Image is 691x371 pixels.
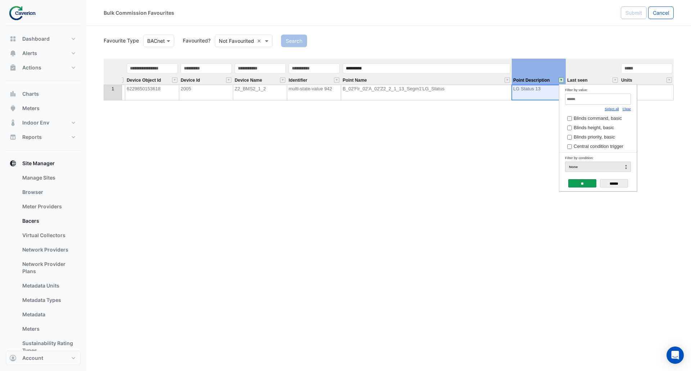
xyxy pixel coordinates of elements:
td: Action bar [559,175,637,191]
span: Clear [257,37,263,45]
td: Central condition trigger [565,141,625,150]
a: Manage Sites [17,171,81,185]
div: Select all [605,105,619,113]
button: Site Manager [6,156,81,171]
a: Select all [605,107,619,111]
app-icon: Dashboard [9,35,17,42]
div: Site Manager [6,171,81,361]
span: Reports [22,134,42,141]
td: Z2_BMS2_1_2 [233,85,287,100]
span: 1 [112,86,114,91]
a: Network Provider Plans [17,257,81,279]
input: Unchecked [567,144,572,149]
button: Cancel [648,6,674,19]
span: Point Name [343,78,367,83]
app-icon: Indoor Env [9,119,17,126]
td: Filter by value: [559,85,637,153]
td: 6229850153618 [125,85,179,100]
td: Blinds priority, basic [565,131,625,141]
span: Account [22,354,43,362]
td: B_02'Flr_02'A_02'Z2_2_1_13_Segm1'LG_Status [341,85,512,100]
a: Metadata Types [17,293,81,307]
input: Unchecked [567,126,572,130]
a: Network Providers [17,243,81,257]
span: Identifier [289,78,307,83]
span: Blinds priority, basic [574,134,615,140]
button: Alerts [6,46,81,60]
button: Charts [6,87,81,101]
label: Favourite Type [99,37,139,44]
td: Blinds height, basic [565,122,625,131]
app-icon: Alerts [9,50,17,57]
a: Virtual Collectors [17,228,81,243]
app-icon: Reports [9,134,17,141]
td: Filter by condition: [559,153,637,175]
a: Metadata [17,307,81,322]
td: Blinds command, basic [565,113,625,122]
button: Indoor Env [6,116,81,130]
div: Bulk Commission Favourites [104,9,174,17]
app-icon: Site Manager [9,160,17,167]
td: LG Status 13 [512,85,566,100]
a: Browser [17,185,81,199]
div: Clear [623,105,631,113]
span: Blinds height, basic [574,125,614,130]
span: Indoor Env [22,119,49,126]
span: Central condition trigger [574,144,623,149]
span: Cancel [653,10,669,16]
span: Alerts [22,50,37,57]
input: Unchecked [567,116,572,121]
span: Device Object Id [127,78,161,83]
app-icon: Meters [9,105,17,112]
button: Meters [6,101,81,116]
a: Meter Providers [17,199,81,214]
div: None [565,162,631,172]
app-icon: Actions [9,64,17,71]
span: Site Manager [22,160,55,167]
span: Device Name [235,78,262,83]
button: Dashboard [6,32,81,46]
span: Actions [22,64,41,71]
div: Filter by value: [565,86,631,94]
span: Units [621,78,632,83]
button: Account [6,351,81,365]
span: Last seen [567,78,588,83]
span: Blinds command, basic [574,116,622,121]
a: Metadata Units [17,279,81,293]
div: Filter by condition: [565,154,631,162]
span: Point Description [513,78,550,83]
div: Open Intercom Messenger [667,347,684,364]
label: Favourited? [179,37,211,44]
span: Device Id [181,78,200,83]
button: Actions [6,60,81,75]
a: Sustainability Rating Types [17,336,81,358]
button: Reports [6,130,81,144]
td: 2005 [179,85,233,100]
span: Meters [22,105,40,112]
a: Clear [623,107,631,111]
a: Bacers [17,214,81,228]
span: Dashboard [22,35,50,42]
app-icon: Charts [9,90,17,98]
a: Meters [17,322,81,336]
span: Charts [22,90,39,98]
td: Comfort button [565,150,625,159]
td: multi-state-value 942 [287,85,341,100]
img: Company Logo [9,6,41,20]
input: Unchecked [567,135,572,140]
